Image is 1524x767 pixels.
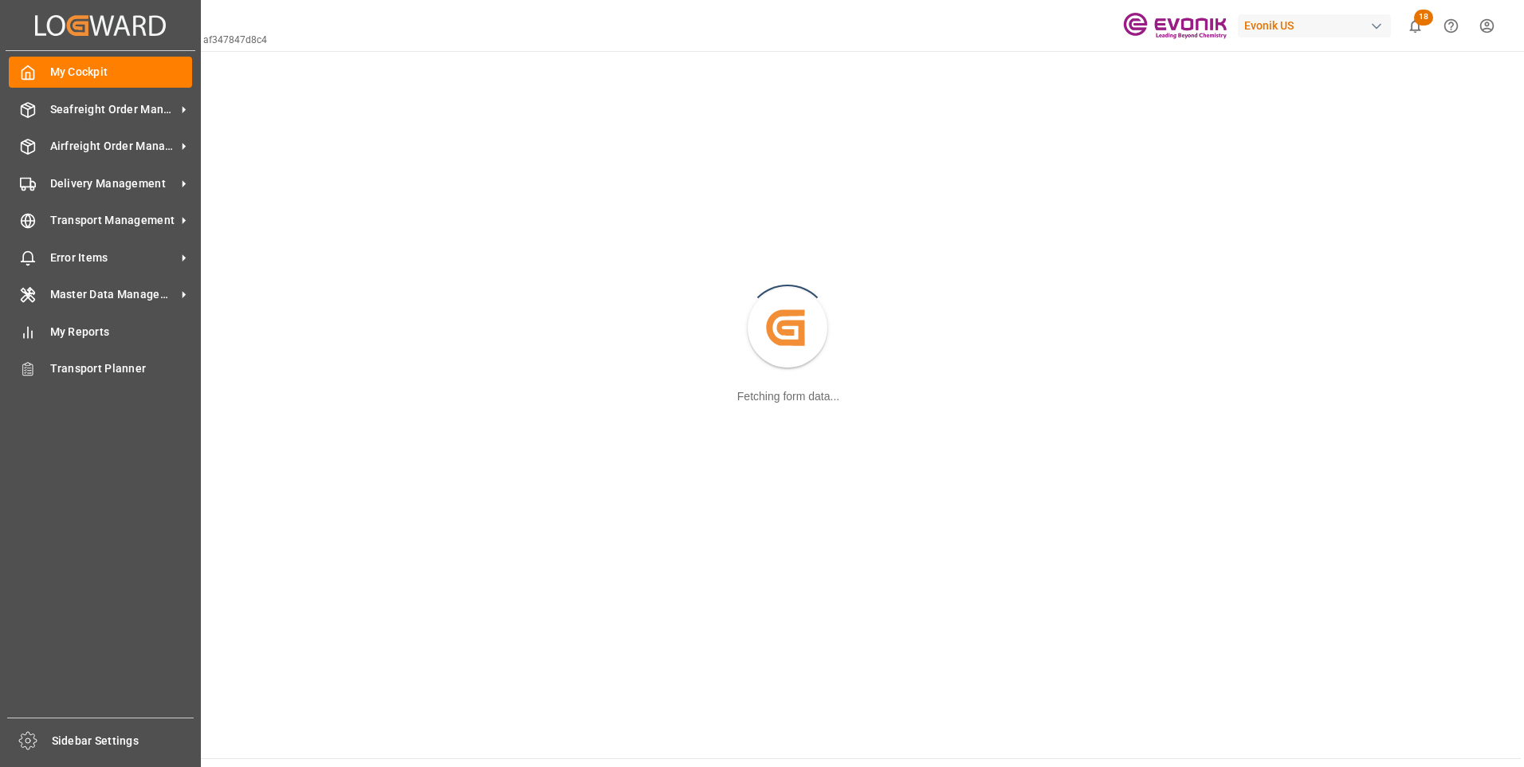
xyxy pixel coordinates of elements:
span: Airfreight Order Management [50,138,176,155]
a: My Cockpit [9,57,192,88]
span: Transport Management [50,212,176,229]
span: Transport Planner [50,360,193,377]
span: My Reports [50,324,193,340]
button: Evonik US [1238,10,1397,41]
span: Delivery Management [50,175,176,192]
span: Seafreight Order Management [50,101,176,118]
span: 18 [1414,10,1433,26]
button: show 18 new notifications [1397,8,1433,44]
div: Fetching form data... [737,388,839,405]
img: Evonik-brand-mark-Deep-Purple-RGB.jpeg_1700498283.jpeg [1123,12,1227,40]
span: My Cockpit [50,64,193,81]
span: Master Data Management [50,286,176,303]
span: Sidebar Settings [52,733,194,749]
div: Evonik US [1238,14,1391,37]
button: Help Center [1433,8,1469,44]
a: My Reports [9,316,192,347]
span: Error Items [50,250,176,266]
a: Transport Planner [9,353,192,384]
